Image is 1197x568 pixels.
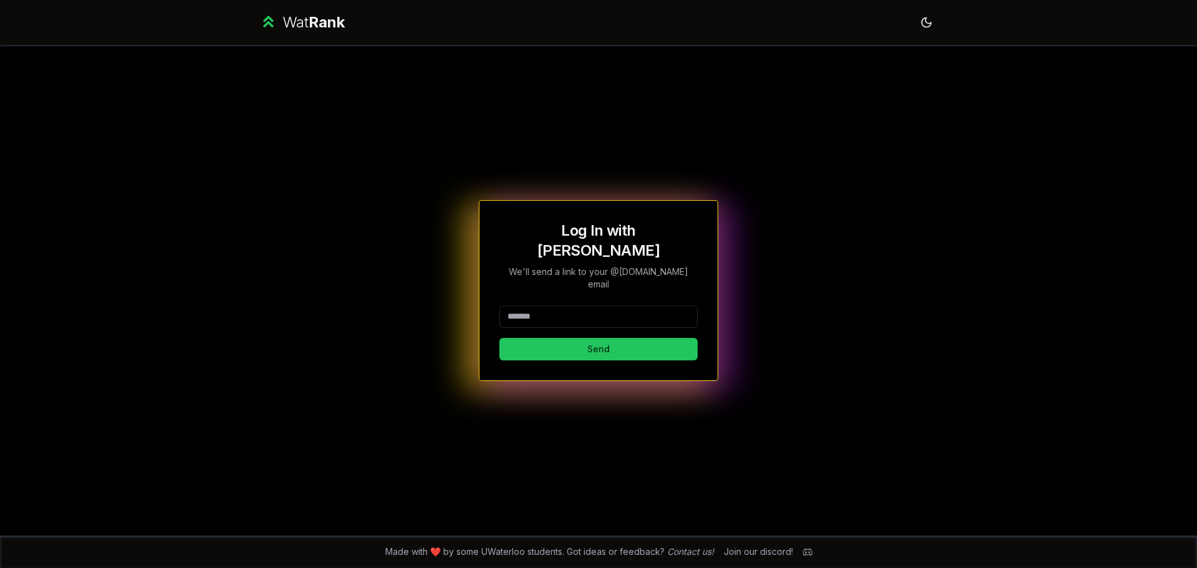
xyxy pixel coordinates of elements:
[724,546,793,558] div: Join our discord!
[499,221,698,261] h1: Log In with [PERSON_NAME]
[385,546,714,558] span: Made with ❤️ by some UWaterloo students. Got ideas or feedback?
[499,266,698,291] p: We'll send a link to your @[DOMAIN_NAME] email
[499,338,698,360] button: Send
[282,12,345,32] div: Wat
[259,12,345,32] a: WatRank
[309,13,345,31] span: Rank
[667,546,714,557] a: Contact us!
